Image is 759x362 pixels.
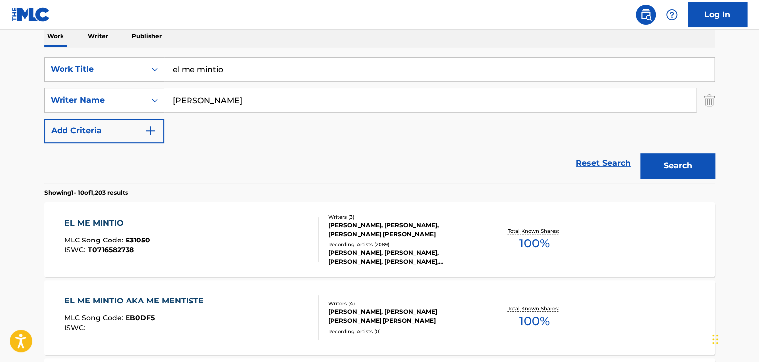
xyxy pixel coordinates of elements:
[688,2,747,27] a: Log In
[571,152,635,174] a: Reset Search
[328,328,478,335] div: Recording Artists ( 0 )
[44,119,164,143] button: Add Criteria
[662,5,682,25] div: Help
[126,236,150,244] span: E31050
[126,313,155,322] span: EB0DF5
[51,63,140,75] div: Work Title
[44,57,715,183] form: Search Form
[144,125,156,137] img: 9d2ae6d4665cec9f34b9.svg
[64,313,126,322] span: MLC Song Code :
[519,312,549,330] span: 100 %
[12,7,50,22] img: MLC Logo
[507,227,561,235] p: Total Known Shares:
[640,153,715,178] button: Search
[88,245,134,254] span: T0716582738
[328,300,478,307] div: Writers ( 4 )
[44,188,128,197] p: Showing 1 - 10 of 1,203 results
[328,221,478,239] div: [PERSON_NAME], [PERSON_NAME], [PERSON_NAME] [PERSON_NAME]
[636,5,656,25] a: Public Search
[666,9,678,21] img: help
[507,305,561,312] p: Total Known Shares:
[519,235,549,252] span: 100 %
[328,307,478,325] div: [PERSON_NAME], [PERSON_NAME] [PERSON_NAME] [PERSON_NAME]
[712,324,718,354] div: Arrastrar
[129,26,165,47] p: Publisher
[709,314,759,362] iframe: Chat Widget
[44,280,715,355] a: EL ME MINTIO AKA ME MENTISTEMLC Song Code:EB0DF5ISWC:Writers (4)[PERSON_NAME], [PERSON_NAME] [PER...
[85,26,111,47] p: Writer
[64,295,209,307] div: EL ME MINTIO AKA ME MENTISTE
[704,88,715,113] img: Delete Criterion
[709,314,759,362] div: Widget de chat
[328,248,478,266] div: [PERSON_NAME], [PERSON_NAME], [PERSON_NAME], [PERSON_NAME], [PERSON_NAME]
[64,217,150,229] div: EL ME MINTIO
[44,202,715,277] a: EL ME MINTIOMLC Song Code:E31050ISWC:T0716582738Writers (3)[PERSON_NAME], [PERSON_NAME], [PERSON_...
[51,94,140,106] div: Writer Name
[328,213,478,221] div: Writers ( 3 )
[640,9,652,21] img: search
[64,323,88,332] span: ISWC :
[44,26,67,47] p: Work
[328,241,478,248] div: Recording Artists ( 2089 )
[64,245,88,254] span: ISWC :
[64,236,126,244] span: MLC Song Code :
